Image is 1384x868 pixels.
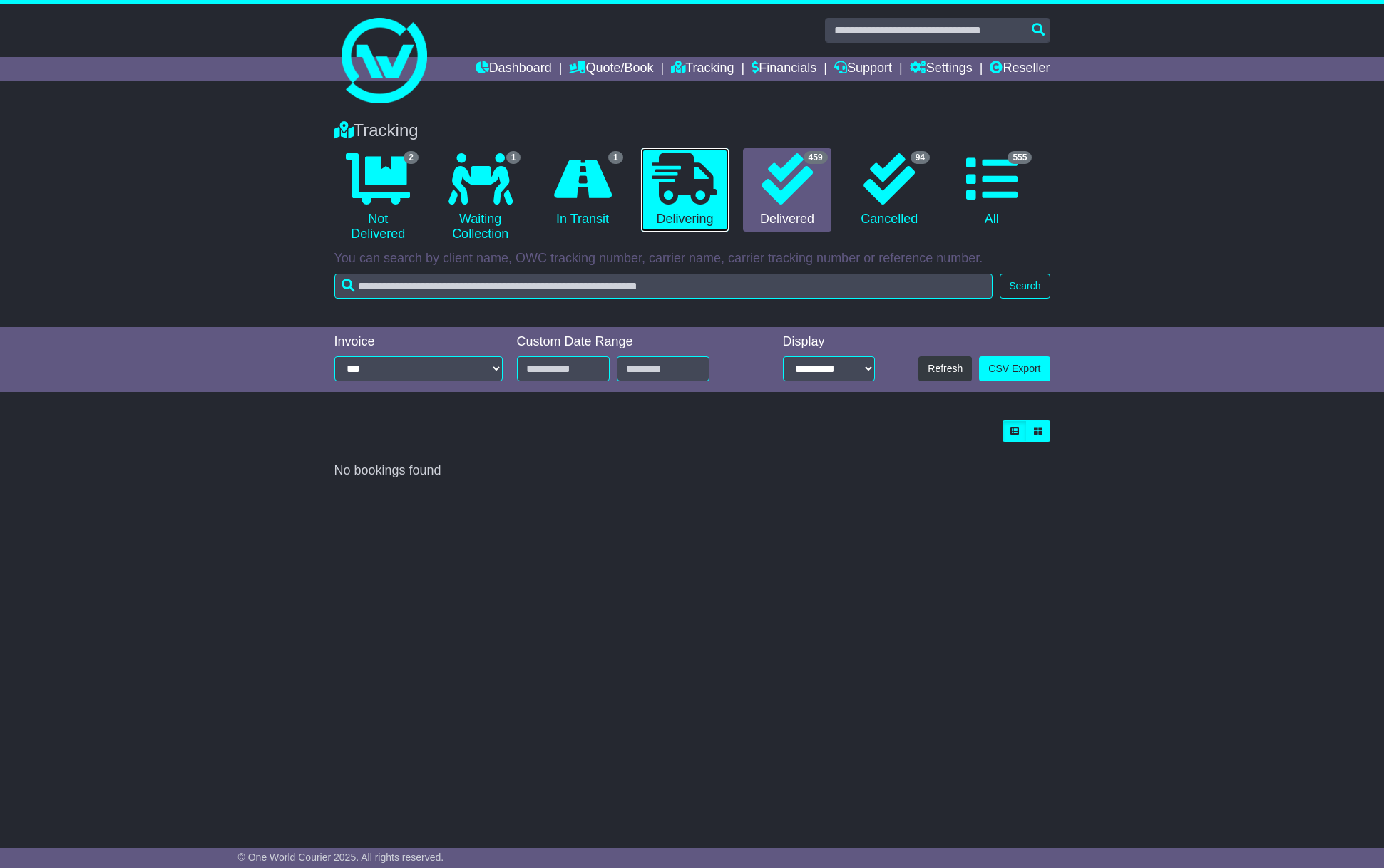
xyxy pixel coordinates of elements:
button: Search [1000,274,1050,299]
a: 1 Waiting Collection [436,148,524,247]
a: Reseller [990,57,1050,81]
a: Dashboard [476,57,552,81]
a: Financials [752,57,816,81]
a: Delivering [641,148,729,232]
a: 2 Not Delivered [334,148,422,247]
div: Tracking [327,120,1057,141]
a: 555 All [948,148,1035,232]
div: No bookings found [334,463,1050,479]
p: You can search by client name, OWC tracking number, carrier name, carrier tracking number or refe... [334,251,1050,267]
a: CSV Export [979,356,1050,381]
span: 1 [506,151,521,164]
a: 94 Cancelled [846,148,933,232]
a: Quote/Book [569,57,653,81]
div: Display [783,334,875,350]
div: Invoice [334,334,503,350]
span: 555 [1008,151,1032,164]
a: 459 Delivered [743,148,831,232]
span: 459 [804,151,828,164]
span: © One World Courier 2025. All rights reserved. [238,852,444,863]
span: 2 [404,151,419,164]
span: 94 [911,151,930,164]
a: Settings [910,57,973,81]
div: Custom Date Range [517,334,746,350]
a: Tracking [671,57,734,81]
a: Support [834,57,892,81]
button: Refresh [918,356,972,381]
a: 1 In Transit [538,148,626,232]
span: 1 [608,151,623,164]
